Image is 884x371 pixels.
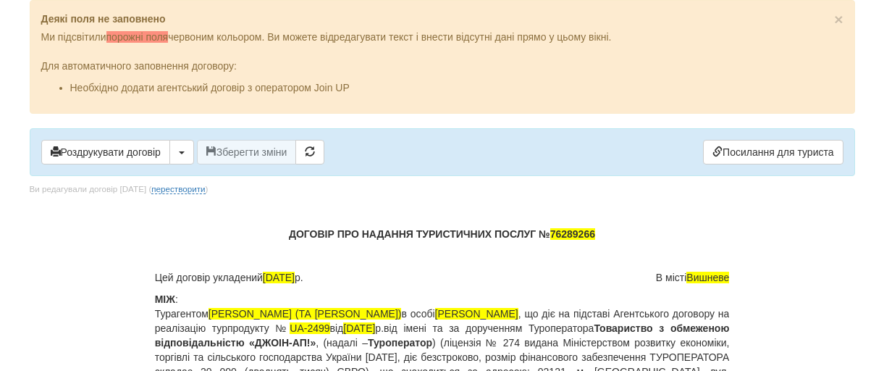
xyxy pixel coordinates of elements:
span: × [834,11,843,28]
a: Посилання для туриста [703,140,843,164]
button: Зберегти зміни [197,140,297,164]
p: Деякі поля не заповнено [41,12,843,26]
span: порожні поля [106,31,169,43]
div: Ви редагували договір [DATE] ( ) [30,183,209,196]
p: Ми підсвітили червоним кольором. Ви можете відредагувати текст і внести відсутні дані прямо у цьо... [41,30,843,44]
span: UA-2499 [290,322,329,334]
span: [DATE] [263,272,295,283]
li: Необхідно додати агентський договір з оператором Join UP [70,80,843,95]
span: [PERSON_NAME] [435,308,518,320]
button: Close [834,12,843,27]
span: [PERSON_NAME] (ТА [PERSON_NAME]) [209,308,402,320]
b: Туроператор [368,337,432,349]
span: 76289266 [550,228,595,240]
span: В місті [656,270,729,285]
span: Цей договір укладений р. [155,270,303,285]
div: Для автоматичного заповнення договору: [41,44,843,95]
span: [DATE] [343,322,375,334]
button: Роздрукувати договір [41,140,170,164]
span: Вишневе [686,272,729,283]
a: перестворити [151,184,205,194]
b: ДОГОВІР ПРО НАДАННЯ ТУРИСТИЧНИХ ПОСЛУГ № [289,228,595,240]
b: МІЖ [155,293,175,305]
